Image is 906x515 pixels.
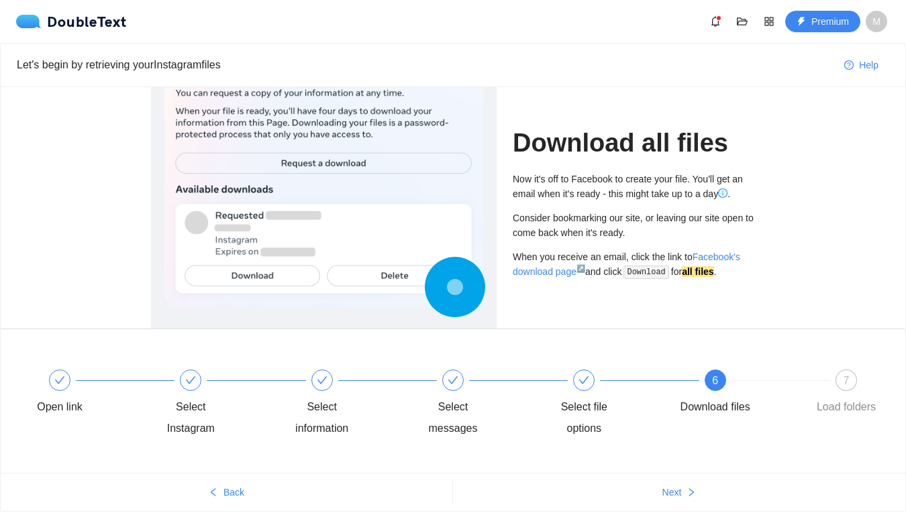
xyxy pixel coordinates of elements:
[844,60,854,71] span: question-circle
[1,481,452,503] button: leftBack
[37,396,83,418] div: Open link
[513,251,740,277] a: Facebook's download page↗
[687,488,696,498] span: right
[758,11,780,32] button: appstore
[676,369,807,418] div: 6Download files
[681,396,750,418] div: Download files
[513,127,755,159] h1: Download all files
[718,188,727,198] span: info-circle
[872,11,880,32] span: M
[807,369,885,418] div: 7Load folders
[513,211,755,240] div: Consider bookmarking our site, or leaving our site open to come back when it's ready.
[859,58,878,72] span: Help
[513,172,755,201] div: Now it's off to Facebook to create your file. You'll get an email when it's ready - this might ta...
[185,375,196,386] span: check
[682,266,713,277] strong: all files
[17,56,834,73] div: Let's begin by retrieving your Instagram files
[834,54,889,76] button: question-circleHelp
[16,15,47,28] img: logo
[811,14,849,29] span: Premium
[662,485,682,500] span: Next
[623,266,670,279] code: Download
[545,396,623,439] div: Select file options
[578,375,589,386] span: check
[817,396,876,418] div: Load folders
[453,481,905,503] button: Nextright
[209,488,218,498] span: left
[16,15,127,28] div: DoubleText
[705,11,726,32] button: bell
[414,396,492,439] div: Select messages
[152,369,283,439] div: Select Instagram
[21,369,152,418] div: Open link
[732,11,753,32] button: folder-open
[317,375,328,386] span: check
[844,375,850,386] span: 7
[16,15,127,28] a: logoDoubleText
[448,375,458,386] span: check
[705,16,725,27] span: bell
[283,369,414,439] div: Select information
[223,485,244,500] span: Back
[712,375,718,386] span: 6
[283,396,361,439] div: Select information
[785,11,860,32] button: thunderboltPremium
[797,17,806,27] span: thunderbolt
[732,16,752,27] span: folder-open
[759,16,779,27] span: appstore
[513,249,755,280] div: When you receive an email, click the link to and click for .
[414,369,545,439] div: Select messages
[54,375,65,386] span: check
[152,396,230,439] div: Select Instagram
[545,369,676,439] div: Select file options
[576,264,585,272] sup: ↗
